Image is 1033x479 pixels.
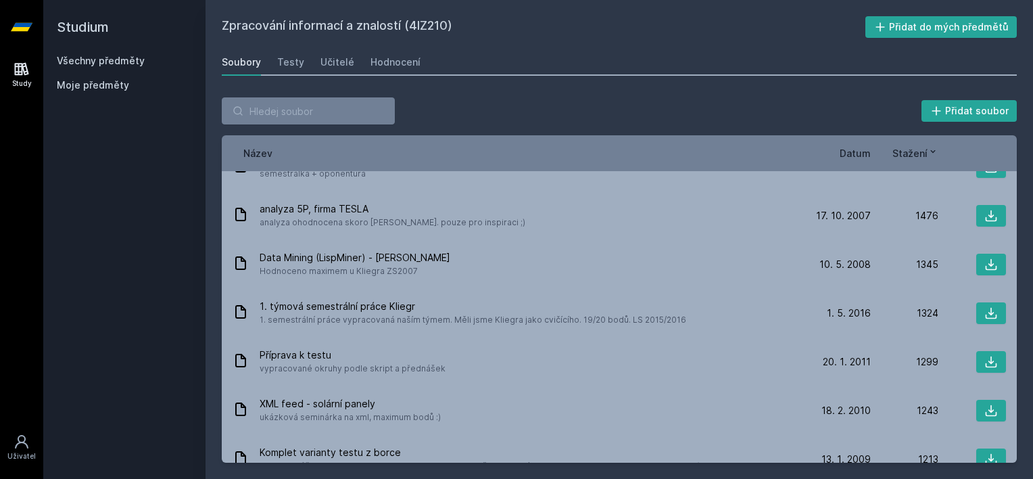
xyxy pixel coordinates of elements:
span: 18. 2. 2010 [821,404,871,417]
div: 1345 [871,258,938,271]
a: Study [3,54,41,95]
div: Hodnocení [370,55,421,69]
button: Přidat soubor [921,100,1017,122]
span: vypracované okruhy podle skript a přednášek [260,362,446,375]
span: analyza ohodnocena skoro [PERSON_NAME]. pouze pro inspiraci ;) [260,216,525,229]
div: Soubory [222,55,261,69]
div: 1299 [871,355,938,369]
button: Stažení [892,146,938,160]
a: Soubory [222,49,261,76]
span: 20. 1. 2011 [823,355,871,369]
div: 1324 [871,306,938,320]
span: 10. 5. 2008 [819,258,871,271]
span: Hodnoceno maximem u Kliegra ZS2007 [260,265,450,278]
h2: Zpracování informací a znalostí (4IZ210) [222,16,865,38]
span: 17. 10. 2007 [816,209,871,223]
a: Hodnocení [370,49,421,76]
div: Učitelé [320,55,354,69]
button: Datum [840,146,871,160]
div: 1243 [871,404,938,417]
a: Učitelé [320,49,354,76]
span: Moje předměty [57,78,129,92]
span: analyza 5P, firma TESLA [260,202,525,216]
span: ukázková seminárka na xml, maximum bodů :) [260,411,441,424]
span: Komplet varianty testu z borce [260,446,700,459]
div: Uživatel [7,451,36,461]
div: 1213 [871,453,938,466]
div: Testy [277,55,304,69]
input: Hledej soubor [222,97,395,124]
div: 1476 [871,209,938,223]
a: Všechny předměty [57,55,145,66]
span: 1. týmová semestrální práce Kliegr [260,300,686,313]
span: Příprava k testu [260,348,446,362]
span: semestralka + oponentura [260,167,366,181]
span: 13. 1. 2009 [821,453,871,466]
span: 1. 5. 2016 [827,306,871,320]
a: Uživatel [3,427,41,468]
span: Data Mining (LispMiner) - [PERSON_NAME] [260,251,450,265]
span: pro svoje účely jsem to zkompletovala, tak snad se to někomu hodí, aby jste to nemuseli stahovat ... [260,459,700,473]
span: 1. semestrální práce vypracovaná naším týmem. Měli jsme Kliegra jako cvičícího. 19/20 bodů. LS 20... [260,313,686,327]
button: Přidat do mých předmětů [865,16,1017,38]
span: Stažení [892,146,928,160]
div: Study [12,78,32,89]
span: XML feed - solární panely [260,397,441,411]
button: Název [243,146,272,160]
a: Testy [277,49,304,76]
